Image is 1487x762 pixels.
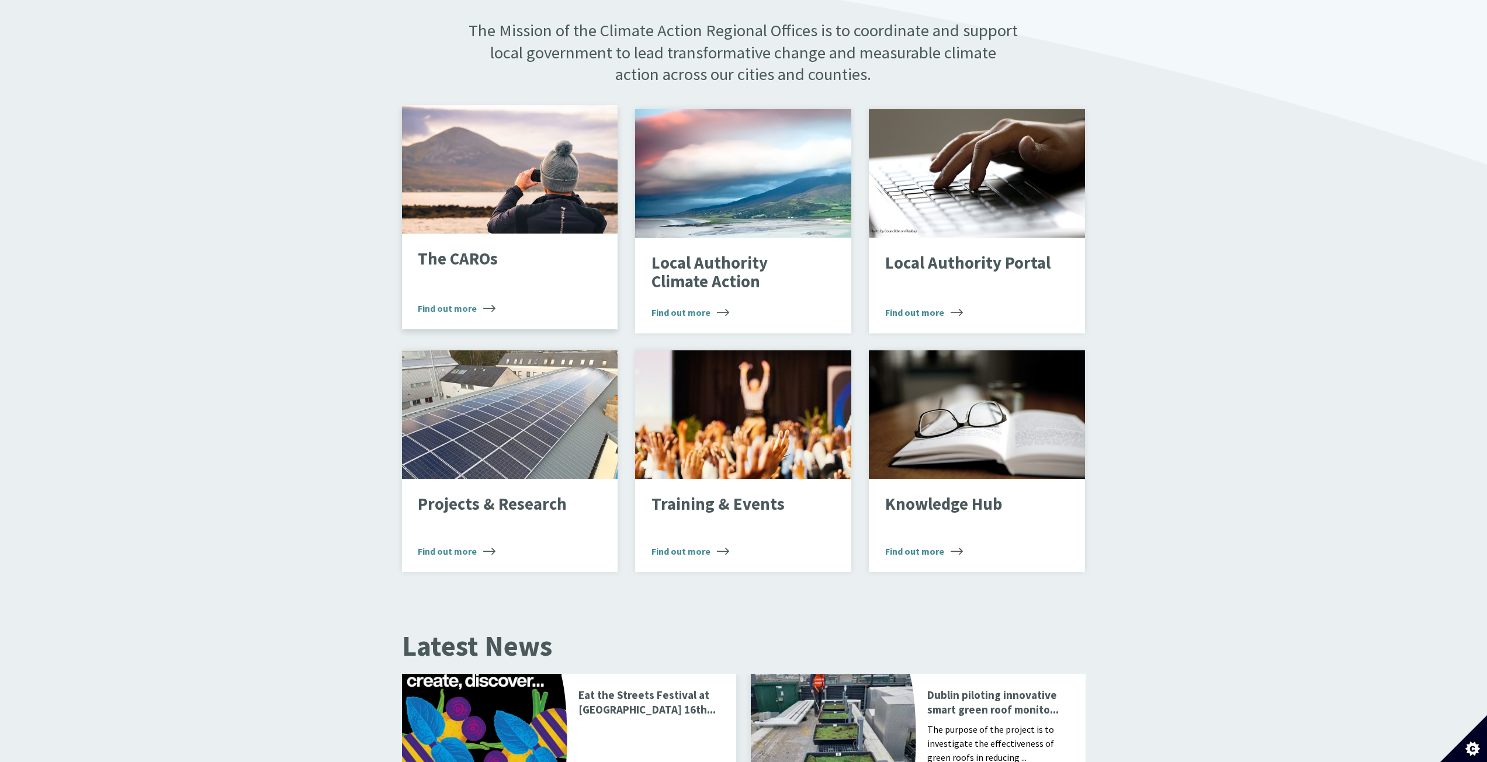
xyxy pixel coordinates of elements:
[402,105,618,329] a: The CAROs Find out more
[578,688,722,719] p: Eat the Streets Festival at [GEOGRAPHIC_DATA] 16th...
[418,495,584,514] p: Projects & Research
[635,109,851,333] a: Local Authority Climate Action Find out more
[467,20,1020,85] p: The Mission of the Climate Action Regional Offices is to coordinate and support local government ...
[418,250,584,269] p: The CAROs
[869,350,1085,572] a: Knowledge Hub Find out more
[651,305,729,319] span: Find out more
[885,254,1051,273] p: Local Authority Portal
[651,254,817,291] p: Local Authority Climate Action
[927,688,1071,719] p: Dublin piloting innovative smart green roof monito...
[418,301,495,315] span: Find out more
[418,544,495,558] span: Find out more
[402,350,618,572] a: Projects & Research Find out more
[869,109,1085,333] a: Local Authority Portal Find out more
[885,305,963,319] span: Find out more
[651,544,729,558] span: Find out more
[1440,715,1487,762] button: Set cookie preferences
[885,544,963,558] span: Find out more
[651,495,817,514] p: Training & Events
[885,495,1051,514] p: Knowledge Hub
[402,631,1086,662] h2: Latest News
[635,350,851,572] a: Training & Events Find out more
